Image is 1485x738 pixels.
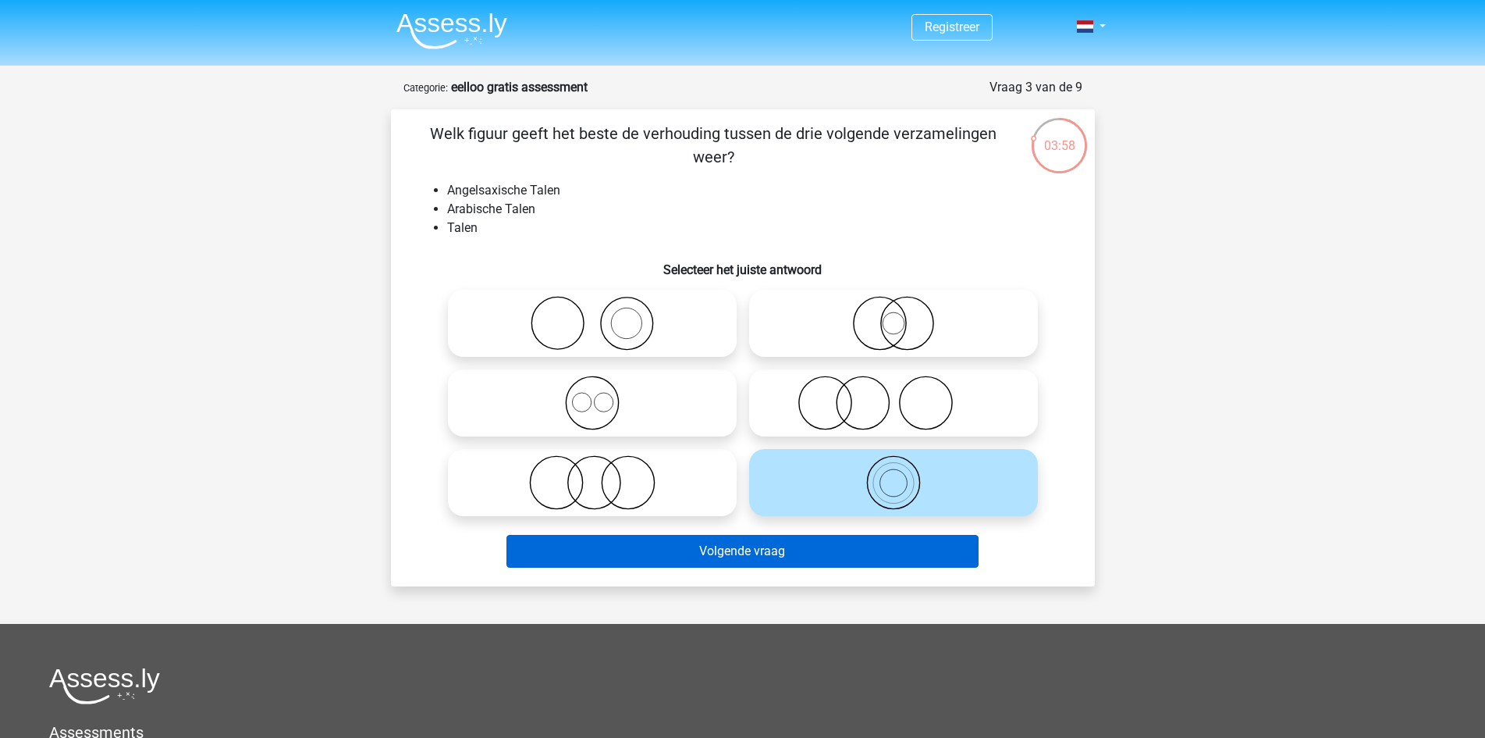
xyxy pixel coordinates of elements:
img: Assessly [396,12,507,49]
strong: eelloo gratis assessment [451,80,588,94]
button: Volgende vraag [506,535,979,568]
small: Categorie: [403,82,448,94]
h6: Selecteer het juiste antwoord [416,250,1070,277]
div: 03:58 [1030,116,1089,155]
div: Vraag 3 van de 9 [989,78,1082,97]
li: Talen [447,219,1070,237]
a: Registreer [925,20,979,34]
p: Welk figuur geeft het beste de verhouding tussen de drie volgende verzamelingen weer? [416,122,1011,169]
li: Arabische Talen [447,200,1070,219]
img: Assessly logo [49,668,160,704]
li: Angelsaxische Talen [447,181,1070,200]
